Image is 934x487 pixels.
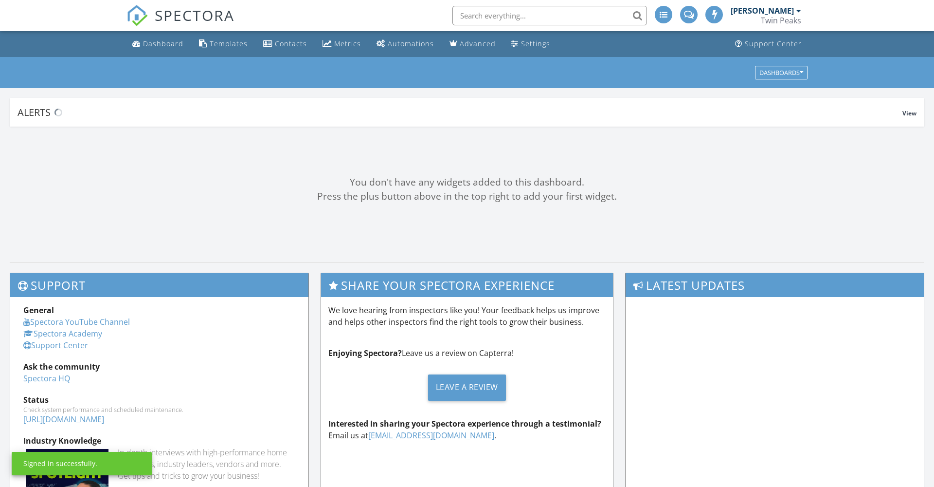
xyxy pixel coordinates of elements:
div: Twin Peaks [761,16,801,25]
strong: General [23,305,54,316]
div: Dashboards [759,69,803,76]
div: In-depth interviews with high-performance home inspectors, industry leaders, vendors and more. Ge... [118,447,295,482]
a: [EMAIL_ADDRESS][DOMAIN_NAME] [368,430,494,441]
div: Signed in successfully. [23,459,97,468]
span: View [902,109,916,117]
p: Leave us a review on Capterra! [328,347,606,359]
a: Spectora YouTube Channel [23,317,130,327]
p: We love hearing from inspectors like you! Your feedback helps us improve and helps other inspecto... [328,304,606,328]
strong: Enjoying Spectora? [328,348,402,358]
div: Settings [521,39,550,48]
h3: Share Your Spectora Experience [321,273,613,297]
a: Automations (Advanced) [373,35,438,53]
a: SPECTORA [126,13,234,34]
a: Support Center [731,35,806,53]
span: SPECTORA [155,5,234,25]
div: Dashboard [143,39,183,48]
div: Support Center [745,39,802,48]
div: Status [23,394,295,406]
a: Leave a Review [328,367,606,408]
input: Search everything... [452,6,647,25]
a: [URL][DOMAIN_NAME] [23,414,104,425]
div: Leave a Review [428,375,506,401]
div: Templates [210,39,248,48]
div: Press the plus button above in the top right to add your first widget. [10,189,924,204]
a: Dashboard [128,35,187,53]
a: Contacts [259,35,311,53]
h3: Latest Updates [626,273,924,297]
p: Email us at . [328,418,606,441]
div: Automations [388,39,434,48]
img: The Best Home Inspection Software - Spectora [126,5,148,26]
div: Metrics [334,39,361,48]
div: Contacts [275,39,307,48]
div: You don't have any widgets added to this dashboard. [10,175,924,189]
a: Templates [195,35,251,53]
strong: Interested in sharing your Spectora experience through a testimonial? [328,418,601,429]
div: Advanced [460,39,496,48]
a: Advanced [446,35,500,53]
a: Support Center [23,340,88,351]
a: Spectora Academy [23,328,102,339]
div: [PERSON_NAME] [731,6,794,16]
div: Alerts [18,106,902,119]
h3: Support [10,273,308,297]
a: Settings [507,35,554,53]
div: Ask the community [23,361,295,373]
div: Check system performance and scheduled maintenance. [23,406,295,413]
div: Industry Knowledge [23,435,295,447]
a: Metrics [319,35,365,53]
button: Dashboards [755,66,808,79]
a: Spectora HQ [23,373,70,384]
